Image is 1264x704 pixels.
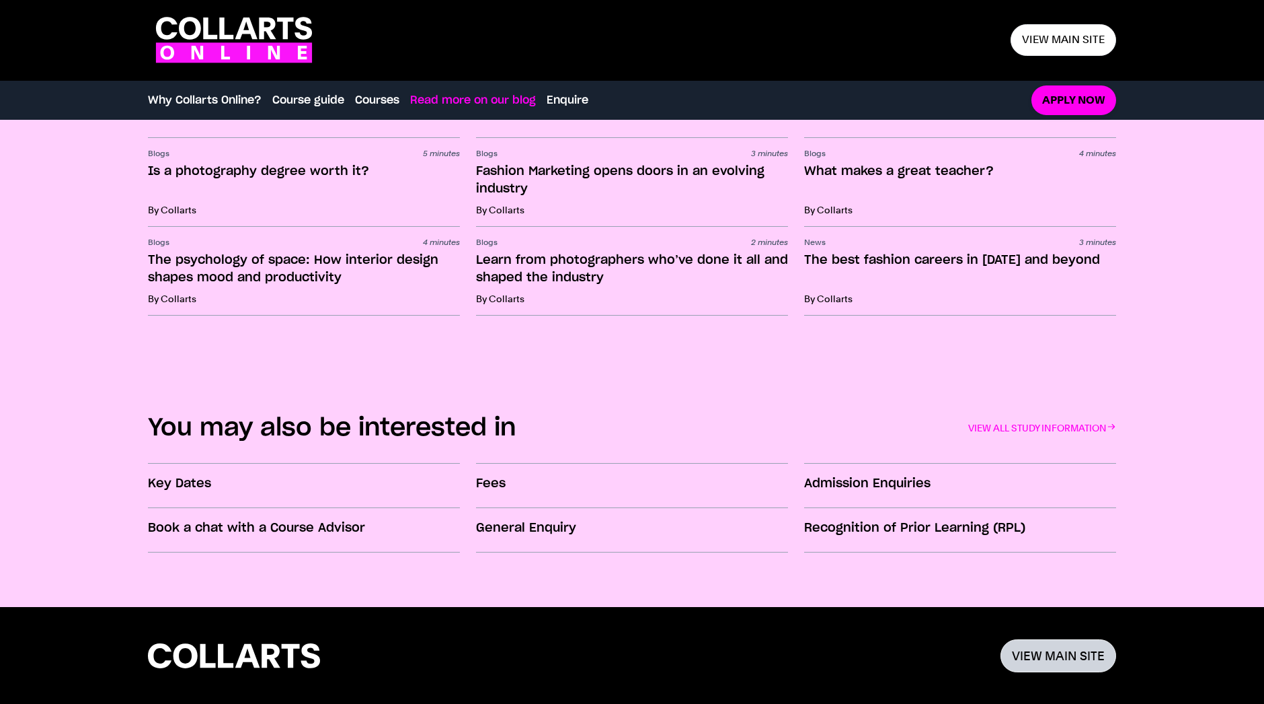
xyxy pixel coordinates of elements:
[148,203,460,217] p: By Collarts
[751,149,788,157] span: 3 minutes
[148,139,460,227] a: Blogs 5 minutes Is a photography degree worth it? By Collarts
[423,238,460,246] span: 4 minutes
[476,475,788,493] h3: Fees
[148,475,460,493] h3: Key Dates
[148,149,169,157] span: Blogs
[476,238,498,246] span: Blogs
[272,92,344,108] a: Course guide
[476,520,788,537] h3: General Enquiry
[804,139,1116,227] a: Blogs 4 minutes What makes a great teacher? By Collarts
[547,92,588,108] a: Enquire
[148,92,262,108] a: Why Collarts Online?
[476,139,788,227] a: Blogs 3 minutes Fashion Marketing opens doors in an evolving industry By Collarts
[804,227,1116,316] a: News 3 minutes The best fashion careers in [DATE] and beyond By Collarts
[148,252,460,287] h3: The psychology of space: How interior design shapes mood and productivity
[476,227,788,316] a: Blogs 2 minutes Learn from photographers who’ve done it all and shaped the industry By Collarts
[804,464,1116,509] a: Admission Enquiries
[148,227,460,316] a: Blogs 4 minutes The psychology of space: How interior design shapes mood and productivity By Coll...
[148,292,460,306] p: By Collarts
[804,520,1116,537] h3: Recognition of Prior Learning (RPL)
[148,238,169,246] span: Blogs
[476,292,788,306] p: By Collarts
[423,149,460,157] span: 5 minutes
[1079,149,1116,157] span: 4 minutes
[1031,85,1116,116] a: Apply now
[804,163,1116,198] h3: What makes a great teacher?
[410,92,536,108] a: Read more on our blog
[804,475,1116,493] h3: Admission Enquiries
[355,92,399,108] a: Courses
[148,163,460,198] h3: Is a photography degree worth it?
[476,464,788,509] a: Fees
[148,413,516,443] h2: You may also be interested in
[476,509,788,553] a: General Enquiry
[1079,238,1116,246] span: 3 minutes
[148,520,460,537] h3: Book a chat with a Course Advisor
[1011,24,1116,56] a: View main site
[804,292,1116,306] p: By Collarts
[476,149,498,157] span: Blogs
[968,419,1116,437] a: VIEW ALL STUDY INFORMATION
[751,238,788,246] span: 2 minutes
[476,203,788,217] p: By Collarts
[804,203,1116,217] p: By Collarts
[476,163,788,198] h3: Fashion Marketing opens doors in an evolving industry
[148,509,460,553] a: Book a chat with a Course Advisor
[804,238,826,246] span: News
[476,252,788,287] h3: Learn from photographers who’ve done it all and shaped the industry
[804,149,826,157] span: Blogs
[804,509,1116,553] a: Recognition of Prior Learning (RPL)
[148,464,460,509] a: Key Dates
[1000,639,1116,672] a: VIEW MAIN SITE
[804,252,1116,287] h3: The best fashion careers in [DATE] and beyond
